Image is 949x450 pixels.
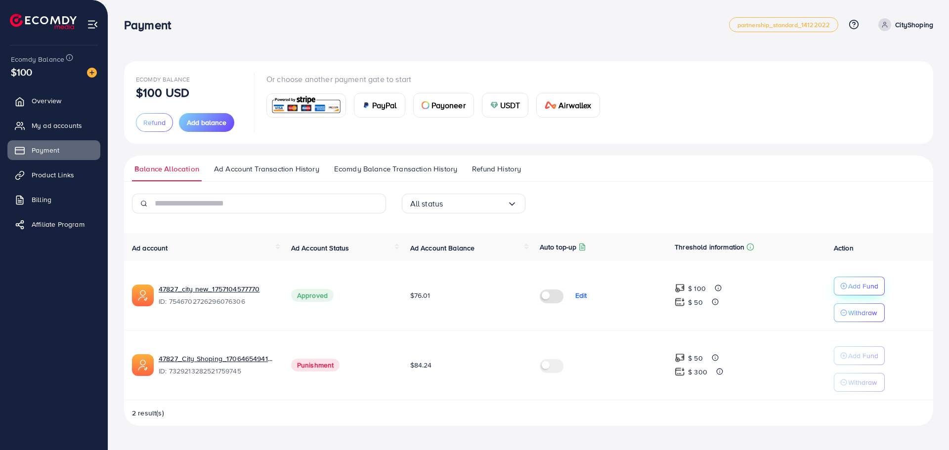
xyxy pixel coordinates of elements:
[32,145,59,155] span: Payment
[559,99,591,111] span: Airwallex
[834,373,885,392] button: Withdraw
[159,354,275,364] a: 47827_City Shoping_1706465494127
[266,73,608,85] p: Or choose another payment gate to start
[675,367,685,377] img: top-up amount
[540,241,577,253] p: Auto top-up
[848,280,878,292] p: Add Fund
[87,68,97,78] img: image
[214,164,319,174] span: Ad Account Transaction History
[132,243,168,253] span: Ad account
[575,289,587,301] p: Edit
[7,91,100,111] a: Overview
[848,307,877,319] p: Withdraw
[11,65,33,79] span: $100
[32,170,74,180] span: Product Links
[848,350,878,362] p: Add Fund
[136,75,190,83] span: Ecomdy Balance
[675,297,685,307] img: top-up amount
[334,164,457,174] span: Ecomdy Balance Transaction History
[159,284,275,294] a: 47827_city new_1757104577770
[834,303,885,322] button: Withdraw
[7,214,100,234] a: Affiliate Program
[410,360,432,370] span: $84.24
[729,17,839,32] a: partnership_standard_14122022
[32,219,85,229] span: Affiliate Program
[413,93,474,118] a: cardPayoneer
[134,164,199,174] span: Balance Allocation
[431,99,466,111] span: Payoneer
[7,165,100,185] a: Product Links
[688,366,707,378] p: $ 300
[688,283,706,294] p: $ 100
[32,96,61,106] span: Overview
[490,101,498,109] img: card
[472,164,521,174] span: Refund History
[87,19,98,30] img: menu
[132,354,154,376] img: ic-ads-acc.e4c84228.svg
[132,285,154,306] img: ic-ads-acc.e4c84228.svg
[187,118,226,127] span: Add balance
[11,54,64,64] span: Ecomdy Balance
[834,243,854,253] span: Action
[10,14,77,29] img: logo
[143,118,166,127] span: Refund
[737,22,830,28] span: partnership_standard_14122022
[834,277,885,295] button: Add Fund
[159,366,275,376] span: ID: 7329213282521759745
[688,352,703,364] p: $ 50
[482,93,529,118] a: cardUSDT
[402,194,525,213] div: Search for option
[7,190,100,209] a: Billing
[7,140,100,160] a: Payment
[907,406,942,443] iframe: Chat
[179,113,234,132] button: Add balance
[136,86,189,98] p: $100 USD
[675,353,685,363] img: top-up amount
[159,354,275,376] div: <span class='underline'>47827_City Shoping_1706465494127</span></br>7329213282521759745
[32,195,51,205] span: Billing
[354,93,405,118] a: cardPayPal
[124,18,179,32] h3: Payment
[688,296,703,308] p: $ 50
[675,241,744,253] p: Threshold information
[291,359,340,371] span: Punishment
[270,95,343,116] img: card
[410,290,431,300] span: $76.01
[500,99,520,111] span: USDT
[834,346,885,365] button: Add Fund
[675,283,685,293] img: top-up amount
[410,196,443,211] span: All status
[895,19,933,31] p: CityShoping
[848,376,877,388] p: Withdraw
[422,101,430,109] img: card
[266,93,346,118] a: card
[372,99,397,111] span: PayPal
[410,243,475,253] span: Ad Account Balance
[362,101,370,109] img: card
[874,18,933,31] a: CityShoping
[159,296,275,306] span: ID: 7546702726296076306
[7,116,100,135] a: My ad accounts
[291,289,334,302] span: Approved
[536,93,600,118] a: cardAirwallex
[443,196,507,211] input: Search for option
[159,284,275,307] div: <span class='underline'>47827_city new_1757104577770</span></br>7546702726296076306
[136,113,173,132] button: Refund
[32,121,82,130] span: My ad accounts
[291,243,349,253] span: Ad Account Status
[545,101,557,109] img: card
[132,408,164,418] span: 2 result(s)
